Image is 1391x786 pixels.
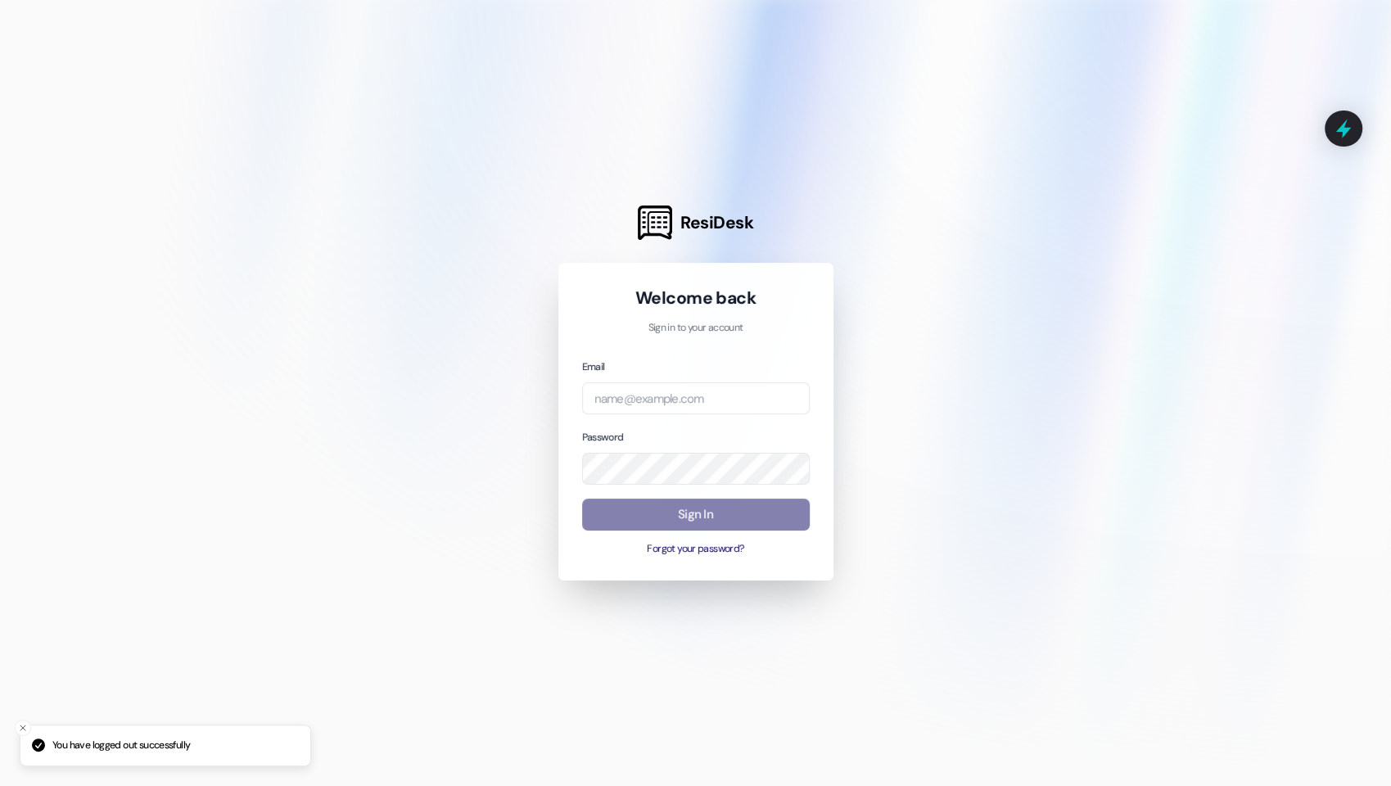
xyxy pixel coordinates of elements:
[582,287,810,309] h1: Welcome back
[638,206,672,240] img: ResiDesk Logo
[680,211,753,234] span: ResiDesk
[52,739,190,753] p: You have logged out successfully
[582,542,810,557] button: Forgot your password?
[582,431,624,444] label: Password
[582,360,605,373] label: Email
[582,382,810,414] input: name@example.com
[582,499,810,531] button: Sign In
[582,321,810,336] p: Sign in to your account
[15,720,31,736] button: Close toast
